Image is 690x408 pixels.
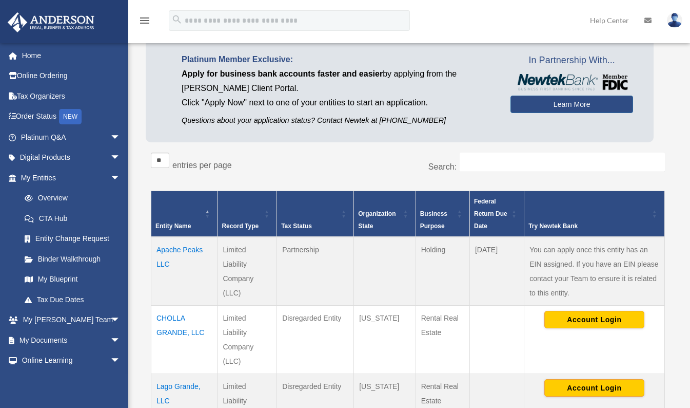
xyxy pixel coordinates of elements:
a: My [PERSON_NAME] Teamarrow_drop_down [7,310,136,330]
span: arrow_drop_down [110,127,131,148]
img: Anderson Advisors Platinum Portal [5,12,97,32]
th: Record Type: Activate to sort [218,191,277,237]
a: Online Ordering [7,66,136,86]
td: Limited Liability Company (LLC) [218,305,277,374]
a: Entity Change Request [14,229,131,249]
td: Partnership [277,237,354,306]
span: In Partnership With... [510,52,633,69]
a: Billingarrow_drop_down [7,370,136,391]
a: My Entitiesarrow_drop_down [7,168,131,188]
a: Online Learningarrow_drop_down [7,350,136,371]
label: entries per page [172,161,232,170]
a: Tax Due Dates [14,289,131,310]
td: CHOLLA GRANDE, LLC [151,305,218,374]
span: Entity Name [155,222,191,230]
th: Try Newtek Bank : Activate to sort [524,191,665,237]
span: Tax Status [281,222,312,230]
span: Business Purpose [420,210,447,230]
p: by applying from the [PERSON_NAME] Client Portal. [182,67,495,96]
span: arrow_drop_down [110,350,131,372]
a: My Documentsarrow_drop_down [7,330,136,350]
td: Rental Real Estate [416,305,469,374]
th: Federal Return Due Date: Activate to sort [469,191,524,237]
th: Entity Name: Activate to invert sorting [151,191,218,237]
img: NewtekBankLogoSM.png [516,74,628,90]
th: Organization State: Activate to sort [354,191,416,237]
a: My Blueprint [14,269,131,290]
span: Apply for business bank accounts faster and easier [182,69,383,78]
p: Questions about your application status? Contact Newtek at [PHONE_NUMBER] [182,114,495,127]
div: NEW [59,109,82,124]
a: Digital Productsarrow_drop_down [7,147,136,168]
p: Click "Apply Now" next to one of your entities to start an application. [182,96,495,110]
label: Search: [428,162,457,171]
span: arrow_drop_down [110,310,131,331]
img: User Pic [667,13,682,28]
span: Record Type [222,222,259,230]
span: arrow_drop_down [110,370,131,392]
a: Order StatusNEW [7,106,136,127]
button: Account Login [544,379,644,397]
i: search [171,14,183,25]
button: Account Login [544,311,644,328]
a: Platinum Q&Aarrow_drop_down [7,127,136,147]
span: Federal Return Due Date [474,198,507,230]
th: Business Purpose: Activate to sort [416,191,469,237]
a: Account Login [544,383,644,392]
a: Tax Organizers [7,86,136,106]
td: Holding [416,237,469,306]
td: [DATE] [469,237,524,306]
span: arrow_drop_down [110,168,131,189]
span: arrow_drop_down [110,147,131,169]
td: Limited Liability Company (LLC) [218,237,277,306]
a: CTA Hub [14,208,131,229]
a: Overview [14,188,126,209]
a: Home [7,45,136,66]
td: Disregarded Entity [277,305,354,374]
p: Platinum Member Exclusive: [182,52,495,67]
td: Apache Peaks LLC [151,237,218,306]
span: Organization State [358,210,396,230]
a: Account Login [544,315,644,323]
div: Try Newtek Bank [528,220,649,232]
th: Tax Status: Activate to sort [277,191,354,237]
span: arrow_drop_down [110,330,131,351]
a: Learn More [510,96,633,113]
i: menu [139,14,151,27]
a: Binder Walkthrough [14,249,131,269]
td: [US_STATE] [354,305,416,374]
a: menu [139,18,151,27]
td: You can apply once this entity has an EIN assigned. If you have an EIN please contact your Team t... [524,237,665,306]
